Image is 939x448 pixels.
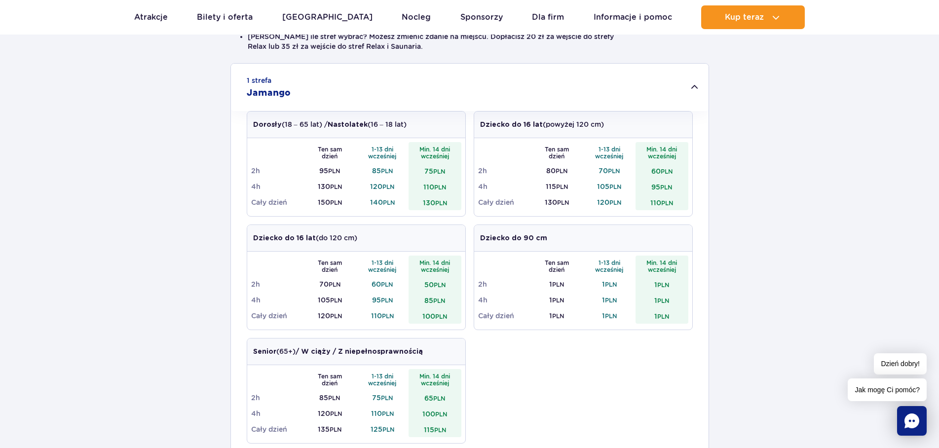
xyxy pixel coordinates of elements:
[657,297,669,304] small: PLN
[433,395,445,402] small: PLN
[251,194,304,210] td: Cały dzień
[636,256,688,276] th: Min. 14 dni wcześniej
[552,297,564,304] small: PLN
[434,426,446,434] small: PLN
[434,184,446,191] small: PLN
[480,121,543,128] strong: Dziecko do 16 lat
[480,235,547,242] strong: Dziecko do 90 cm
[583,194,636,210] td: 120
[247,75,271,85] small: 1 strefa
[253,233,357,243] p: (do 120 cm)
[356,421,409,437] td: 125
[253,121,282,128] strong: Dorosły
[530,256,583,276] th: Ten sam dzień
[557,199,569,206] small: PLN
[530,142,583,163] th: Ten sam dzień
[460,5,503,29] a: Sponsorzy
[478,163,531,179] td: 2h
[530,194,583,210] td: 130
[657,281,669,289] small: PLN
[530,179,583,194] td: 115
[583,292,636,308] td: 1
[330,297,342,304] small: PLN
[330,183,342,190] small: PLN
[435,199,447,207] small: PLN
[605,312,617,320] small: PLN
[356,308,409,324] td: 110
[329,281,340,288] small: PLN
[409,369,461,390] th: Min. 14 dni wcześniej
[296,348,423,355] strong: / W ciąży / Z niepełnosprawnością
[594,5,672,29] a: Informacje i pomoc
[303,276,356,292] td: 70
[303,163,356,179] td: 95
[552,312,564,320] small: PLN
[303,194,356,210] td: 150
[530,276,583,292] td: 1
[636,179,688,194] td: 95
[609,199,621,206] small: PLN
[435,411,447,418] small: PLN
[382,183,394,190] small: PLN
[552,281,564,288] small: PLN
[583,276,636,292] td: 1
[356,390,409,406] td: 75
[303,369,356,390] th: Ten sam dzień
[661,168,673,175] small: PLN
[381,394,393,402] small: PLN
[478,292,531,308] td: 4h
[356,292,409,308] td: 95
[303,308,356,324] td: 120
[583,142,636,163] th: 1-13 dni wcześniej
[247,87,291,99] h2: Jamango
[356,194,409,210] td: 140
[253,346,423,357] p: (65+)
[608,167,620,175] small: PLN
[532,5,564,29] a: Dla firm
[356,256,409,276] th: 1-13 dni wcześniej
[661,199,673,207] small: PLN
[583,179,636,194] td: 105
[848,378,927,401] span: Jak mogę Ci pomóc?
[251,292,304,308] td: 4h
[330,410,342,417] small: PLN
[303,390,356,406] td: 85
[636,308,688,324] td: 1
[253,119,407,130] p: (18 – 65 lat) / (16 – 18 lat)
[251,179,304,194] td: 4h
[253,348,276,355] strong: Senior
[636,292,688,308] td: 1
[356,369,409,390] th: 1-13 dni wcześniej
[381,297,393,304] small: PLN
[409,406,461,421] td: 100
[636,194,688,210] td: 110
[605,281,617,288] small: PLN
[435,313,447,320] small: PLN
[478,179,531,194] td: 4h
[134,5,168,29] a: Atrakcje
[657,313,669,320] small: PLN
[409,421,461,437] td: 115
[251,308,304,324] td: Cały dzień
[433,297,445,304] small: PLN
[478,276,531,292] td: 2h
[409,308,461,324] td: 100
[897,406,927,436] div: Chat
[660,184,672,191] small: PLN
[530,163,583,179] td: 80
[583,308,636,324] td: 1
[251,163,304,179] td: 2h
[636,163,688,179] td: 60
[330,199,342,206] small: PLN
[556,167,567,175] small: PLN
[330,312,342,320] small: PLN
[248,32,692,51] li: [PERSON_NAME] ile stref wybrać? Możesz zmienić zdanie na miejscu. Dopłacisz 20 zł za wejście do s...
[478,308,531,324] td: Cały dzień
[530,308,583,324] td: 1
[382,312,394,320] small: PLN
[409,142,461,163] th: Min. 14 dni wcześniej
[409,292,461,308] td: 85
[303,256,356,276] th: Ten sam dzień
[478,194,531,210] td: Cały dzień
[556,183,568,190] small: PLN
